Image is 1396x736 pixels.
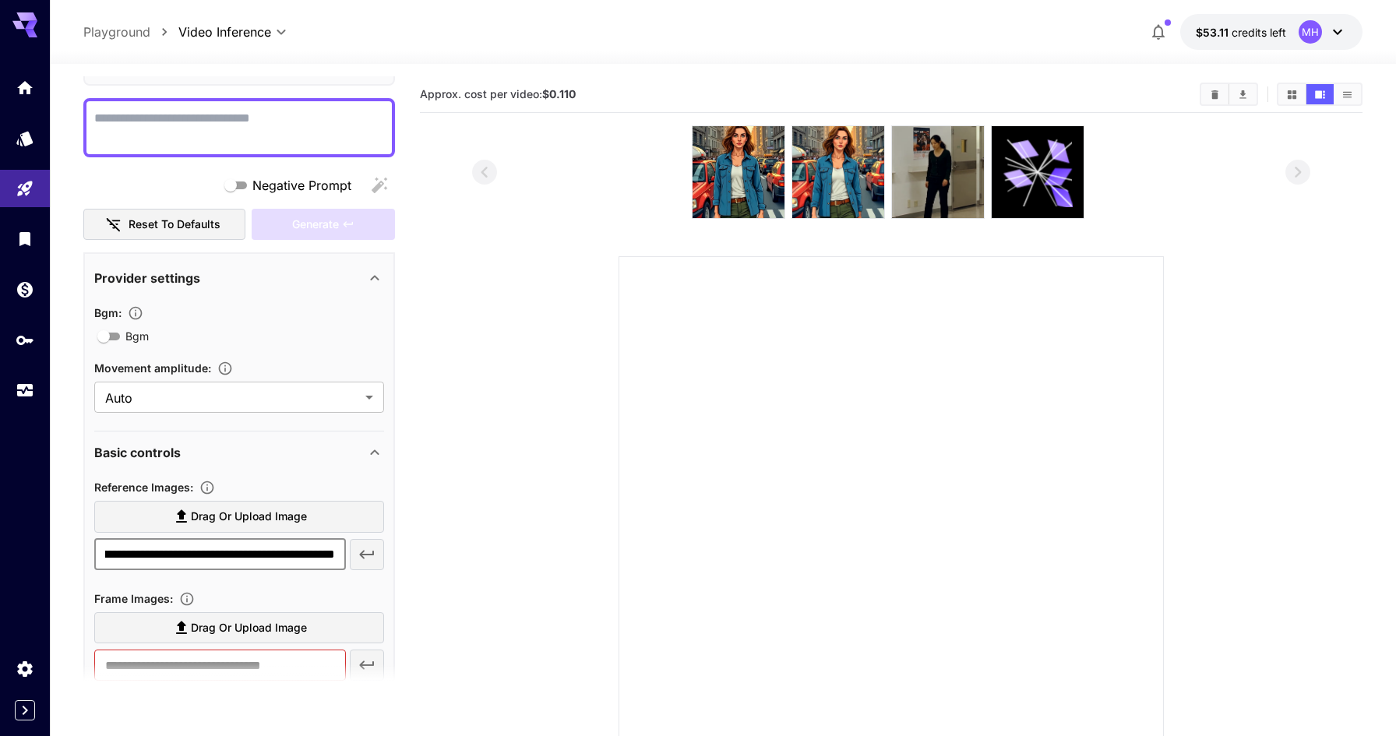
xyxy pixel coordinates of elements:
button: Clear videos [1201,84,1229,104]
span: Approx. cost per video: [420,87,576,100]
span: $53.11 [1196,26,1232,39]
span: Bgm : [94,306,122,319]
b: $0.110 [542,87,576,100]
label: Drag or upload image [94,612,384,644]
span: Negative Prompt [252,176,351,195]
span: Auto [105,389,359,407]
span: Drag or upload image [191,618,307,638]
nav: breadcrumb [83,23,178,41]
button: Upload a reference image to guide the result. Supported formats: MP4, WEBM and MOV. [193,480,221,495]
div: Settings [16,659,34,678]
span: credits left [1232,26,1286,39]
div: Library [16,229,34,248]
div: Please upload at least one frame/referenceImage image [252,209,395,241]
span: Movement amplitude : [94,361,211,375]
div: Home [16,75,34,94]
button: Show videos in list view [1334,84,1361,104]
button: Expand sidebar [15,700,35,720]
button: Reset to defaults [83,209,245,241]
div: Wallet [16,280,34,299]
button: Download All [1229,84,1257,104]
div: Basic controls [94,434,384,471]
div: Show videos in grid viewShow videos in video viewShow videos in list view [1277,83,1363,106]
div: Usage [16,381,34,400]
span: Reference Images : [94,481,193,494]
img: IAAAAGSURBVAMAOOiEaU+NvosAAAAASUVORK5CYII= [892,126,984,218]
div: MH [1299,20,1322,44]
span: Drag or upload image [191,507,307,526]
div: $53.10772 [1196,24,1286,40]
button: Show videos in video view [1306,84,1334,104]
p: Provider settings [94,269,200,287]
span: Bgm [125,328,149,344]
span: Video Inference [178,23,271,41]
div: Provider settings [94,259,384,297]
div: Playground [16,179,34,199]
p: Basic controls [94,443,181,462]
div: API Keys [16,330,34,350]
img: XLtmfcYv2sAAAAASUVORK5CYII= [693,126,784,218]
div: Clear videosDownload All [1200,83,1258,106]
div: Models [16,125,34,144]
span: Frame Images : [94,592,173,605]
button: Upload frame images. [173,591,201,607]
button: Show videos in grid view [1278,84,1306,104]
a: Playground [83,23,150,41]
label: Drag or upload image [94,501,384,533]
button: $53.10772MH [1180,14,1363,50]
img: mh8AAAAGSURBVAMAset0QxKd0QgAAAAASUVORK5CYII= [792,126,884,218]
